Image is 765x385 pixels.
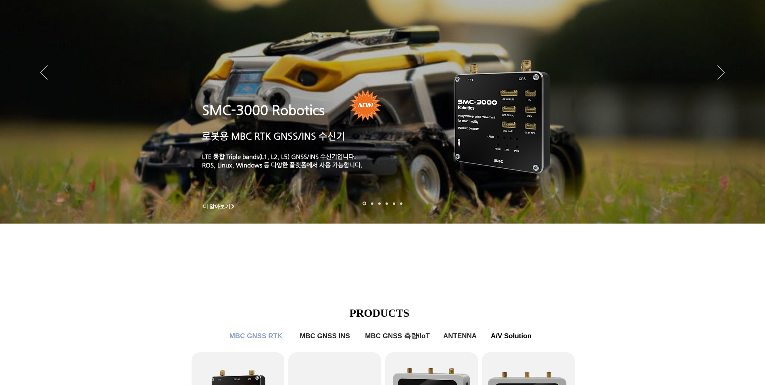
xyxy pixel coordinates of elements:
[199,201,240,211] a: 더 알아보기
[40,65,48,81] button: 이전
[393,202,395,205] a: 로봇
[350,307,410,319] span: PRODUCTS
[400,202,402,205] a: 정밀농업
[371,202,373,205] a: 드론 8 - SMC 2000
[202,153,356,160] a: LTE 통합 Triple bands(L1, L2, L5) GNSS/INS 수신기입니다.
[365,331,430,341] span: MBC GNSS 측량/IoT
[202,103,325,118] a: SMC-3000 Robotics
[202,161,363,168] a: ROS, Linux, Windows 등 다양한 플랫폼에서 사용 가능합니다.
[386,202,388,205] a: 자율주행
[203,203,231,210] span: 더 알아보기
[295,328,355,344] a: MBC GNSS INS
[363,202,366,205] a: 로봇- SMC 2000
[378,202,381,205] a: 측량 IoT
[202,131,345,141] a: 로봇용 MBC RTK GNSS/INS 수신기
[359,328,436,344] a: MBC GNSS 측량/IoT
[300,332,350,340] span: MBC GNSS INS
[224,328,288,344] a: MBC GNSS RTK
[229,332,282,340] span: MBC GNSS RTK
[491,332,532,340] span: A/V Solution
[485,328,538,344] a: A/V Solution
[717,65,725,81] button: 다음
[360,202,405,205] nav: 슬라이드
[440,328,480,344] a: ANTENNA
[443,332,477,340] span: ANTENNA
[443,48,562,183] img: KakaoTalk_20241224_155801212.png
